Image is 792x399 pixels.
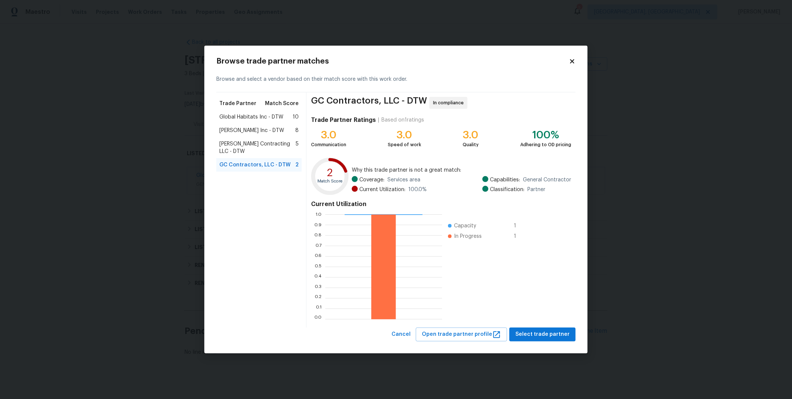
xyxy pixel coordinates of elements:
span: 5 [296,140,299,155]
span: [PERSON_NAME] Inc - DTW [219,127,284,134]
text: 0.6 [315,254,322,259]
span: GC Contractors, LLC - DTW [311,97,427,109]
div: Based on 1 ratings [381,116,424,124]
div: 3.0 [388,131,421,139]
span: Why this trade partner is not a great match: [352,166,571,174]
text: 0.2 [315,296,322,301]
span: 10 [293,113,299,121]
span: Classification: [490,186,524,193]
span: 8 [295,127,299,134]
span: Coverage: [359,176,384,184]
text: 0.4 [314,275,322,280]
span: Partner [527,186,545,193]
div: Adhering to OD pricing [520,141,571,148]
div: 100% [520,131,571,139]
span: 100.0 % [408,186,427,193]
span: 2 [295,161,299,169]
text: 2 [327,168,333,178]
span: General Contractor [523,176,571,184]
span: Select trade partner [515,330,570,339]
button: Select trade partner [509,328,576,341]
span: 1 [514,222,526,230]
span: [PERSON_NAME] Contracting LLC - DTW [219,140,296,155]
div: Speed of work [388,141,421,148]
text: 0.9 [314,223,322,227]
text: 0.5 [315,265,322,269]
button: Cancel [389,328,414,341]
span: Cancel [392,330,411,339]
text: 0.3 [315,286,322,290]
span: Services area [387,176,420,184]
span: Current Utilization: [359,186,405,193]
div: | [376,116,381,124]
span: Match Score [265,100,299,107]
span: Capacity [454,222,476,230]
text: 0.0 [314,317,322,322]
text: 0.1 [316,307,322,311]
text: Match Score [317,179,342,184]
text: 0.8 [314,233,322,238]
div: 3.0 [463,131,479,139]
button: Open trade partner profile [416,328,507,341]
text: 1.0 [316,212,322,217]
div: 3.0 [311,131,346,139]
span: Trade Partner [219,100,256,107]
span: In compliance [433,99,467,107]
text: 0.7 [316,244,322,248]
span: Global Habitats Inc - DTW [219,113,283,121]
span: GC Contractors, LLC - DTW [219,161,290,169]
h2: Browse trade partner matches [216,58,569,65]
span: In Progress [454,233,482,240]
div: Quality [463,141,479,148]
div: Browse and select a vendor based on their match score with this work order. [216,67,576,92]
span: Open trade partner profile [422,330,501,339]
h4: Current Utilization [311,200,571,208]
span: Capabilities: [490,176,520,184]
h4: Trade Partner Ratings [311,116,376,124]
div: Communication [311,141,346,148]
span: 1 [514,233,526,240]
